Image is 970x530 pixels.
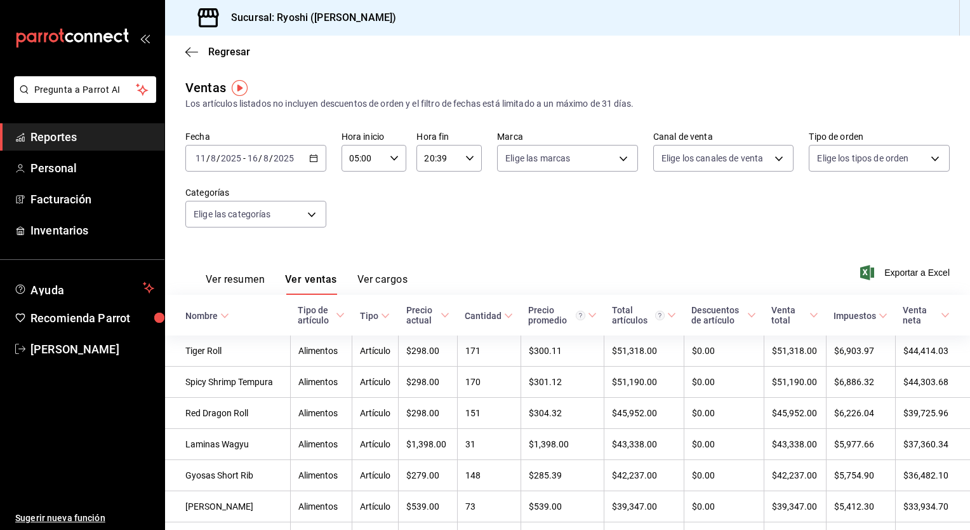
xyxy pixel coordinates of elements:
[817,152,908,165] span: Elige los tipos de orden
[612,305,677,325] span: Total artículos
[220,153,242,163] input: ----
[360,311,378,321] div: Tipo
[903,305,950,325] span: Venta neta
[399,336,458,367] td: $298.00
[895,460,970,491] td: $36,482.10
[809,132,950,141] label: Tipo de orden
[165,429,290,460] td: Laminas Wagyu
[30,280,138,296] span: Ayuda
[352,336,399,367] td: Artículo
[771,305,807,325] div: Venta total
[684,460,764,491] td: $0.00
[232,80,248,96] button: Tooltip marker
[290,429,352,460] td: Alimentos
[661,152,763,165] span: Elige los canales de venta
[206,273,408,295] div: navigation tabs
[243,153,246,163] span: -
[208,46,250,58] span: Regresar
[684,336,764,367] td: $0.00
[604,460,684,491] td: $42,237.00
[895,336,970,367] td: $44,414.03
[416,132,482,141] label: Hora fin
[34,83,136,97] span: Pregunta a Parrot AI
[290,491,352,522] td: Alimentos
[521,336,604,367] td: $300.11
[521,429,604,460] td: $1,398.00
[14,76,156,103] button: Pregunta a Parrot AI
[655,311,665,320] svg: El total artículos considera cambios de precios en los artículos así como costos adicionales por ...
[684,429,764,460] td: $0.00
[521,491,604,522] td: $539.00
[764,367,826,398] td: $51,190.00
[684,367,764,398] td: $0.00
[185,97,950,111] div: Los artículos listados no incluyen descuentos de orden y el filtro de fechas está limitado a un m...
[165,367,290,398] td: Spicy Shrimp Tempura
[457,367,521,398] td: 170
[764,398,826,429] td: $45,952.00
[863,265,950,280] span: Exportar a Excel
[528,305,585,325] div: Precio promedio
[895,398,970,429] td: $39,725.96
[263,153,269,163] input: --
[604,398,684,429] td: $45,952.00
[826,398,895,429] td: $6,226.04
[30,128,154,146] span: Reportes
[826,491,895,522] td: $5,412.30
[140,33,150,43] button: open_drawer_menu
[298,305,333,325] div: Tipo de artículo
[834,311,876,321] div: Impuestos
[399,491,458,522] td: $539.00
[576,311,585,320] svg: Precio promedio = Total artículos / cantidad
[216,153,220,163] span: /
[195,153,206,163] input: --
[399,398,458,429] td: $298.00
[165,398,290,429] td: Red Dragon Roll
[273,153,295,163] input: ----
[457,336,521,367] td: 171
[895,367,970,398] td: $44,303.68
[457,398,521,429] td: 151
[399,460,458,491] td: $279.00
[604,491,684,522] td: $39,347.00
[505,152,570,165] span: Elige las marcas
[357,273,408,295] button: Ver cargos
[185,311,229,321] span: Nombre
[30,341,154,358] span: [PERSON_NAME]
[604,429,684,460] td: $43,338.00
[457,460,521,491] td: 148
[290,336,352,367] td: Alimentos
[764,429,826,460] td: $43,338.00
[771,305,818,325] span: Venta total
[30,160,154,177] span: Personal
[521,367,604,398] td: $301.12
[604,336,684,367] td: $51,318.00
[185,78,226,97] div: Ventas
[30,309,154,327] span: Recomienda Parrot
[406,305,439,325] div: Precio actual
[826,460,895,491] td: $5,754.90
[457,491,521,522] td: 73
[399,367,458,398] td: $298.00
[15,512,154,525] span: Sugerir nueva función
[185,132,326,141] label: Fecha
[521,398,604,429] td: $304.32
[764,336,826,367] td: $51,318.00
[764,460,826,491] td: $42,237.00
[9,92,156,105] a: Pregunta a Parrot AI
[247,153,258,163] input: --
[826,367,895,398] td: $6,886.32
[352,367,399,398] td: Artículo
[691,305,745,325] div: Descuentos de artículo
[528,305,597,325] span: Precio promedio
[826,429,895,460] td: $5,977.66
[465,311,502,321] div: Cantidad
[210,153,216,163] input: --
[194,208,271,221] span: Elige las categorías
[457,429,521,460] td: 31
[684,398,764,429] td: $0.00
[185,188,326,197] label: Categorías
[497,132,638,141] label: Marca
[298,305,344,325] span: Tipo de artículo
[352,429,399,460] td: Artículo
[221,10,396,25] h3: Sucursal: Ryoshi ([PERSON_NAME])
